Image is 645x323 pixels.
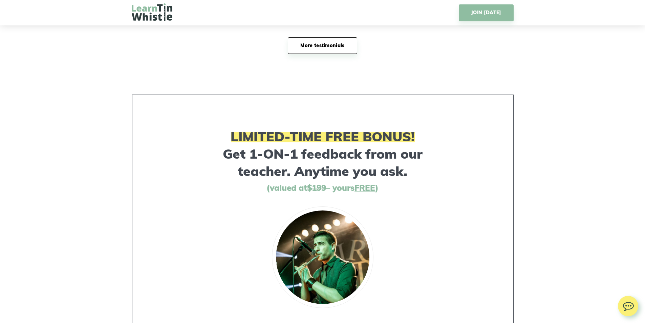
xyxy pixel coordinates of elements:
span: FREE [354,183,375,193]
a: JOIN [DATE] [459,4,513,21]
img: bojan-whistle-portrait.jpg [272,206,373,308]
a: More testimonials [288,37,357,54]
h4: (valued at – yours ) [146,183,499,193]
img: LearnTinWhistle.com [132,3,172,21]
h3: Get 1-ON-1 feedback from our teacher. Anytime you ask. [209,128,436,180]
img: chat.svg [618,296,638,313]
span: LIMITED-TIME FREE BONUS! [231,128,415,145]
s: $199 [307,183,326,193]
